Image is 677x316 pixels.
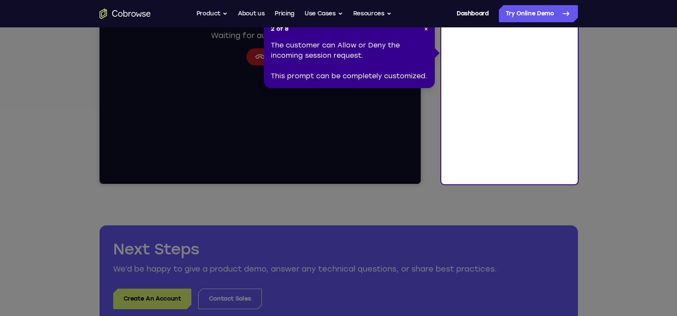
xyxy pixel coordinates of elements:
button: Close Tour [424,25,428,33]
button: Use Cases [305,5,343,22]
div: The customer can Allow or Deny the incoming session request. This prompt can be completely custom... [271,40,428,81]
span: × [424,25,428,32]
a: About us [238,5,264,22]
button: Cancel [147,151,174,168]
button: Resources [353,5,392,22]
span: 2 of 8 [271,25,289,33]
button: Product [196,5,228,22]
a: Try Online Demo [499,5,578,22]
a: Pricing [275,5,294,22]
div: Waiting for authorization [111,118,210,144]
a: Go to the home page [100,9,151,19]
a: Dashboard [457,5,489,22]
